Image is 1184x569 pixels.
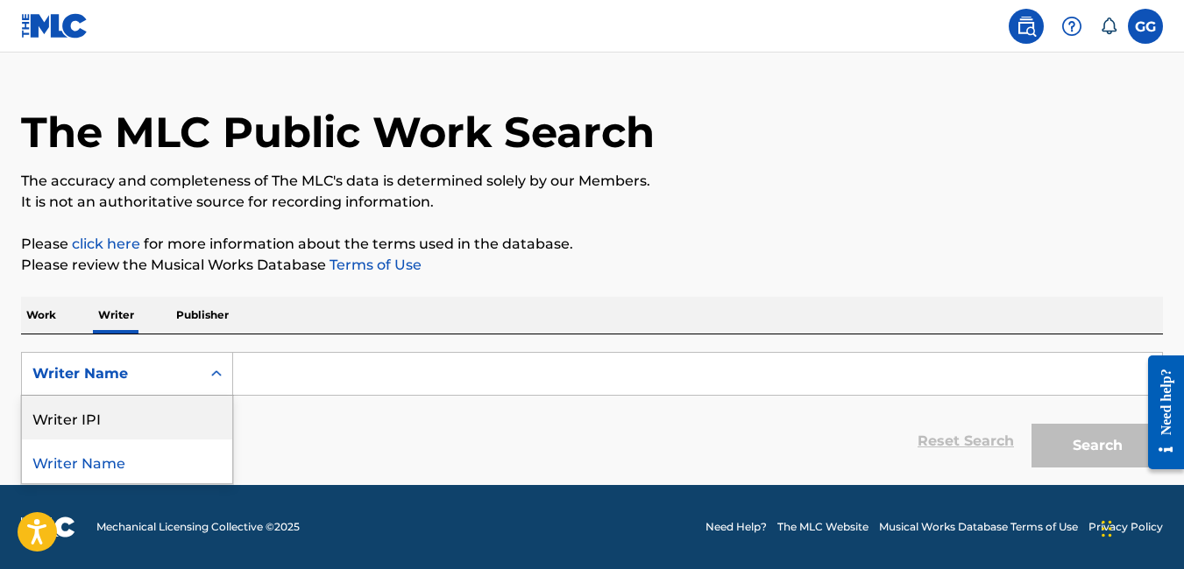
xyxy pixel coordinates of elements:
p: Please for more information about the terms used in the database. [21,234,1163,255]
h1: The MLC Public Work Search [21,106,655,158]
div: Help [1054,9,1089,44]
form: Search Form [21,352,1163,476]
div: User Menu [1128,9,1163,44]
a: click here [72,235,140,252]
p: Writer [93,297,139,334]
span: Mechanical Licensing Collective © 2025 [96,519,300,535]
p: Work [21,297,61,334]
div: Writer IPI [22,396,232,439]
a: Terms of Use [326,256,422,273]
iframe: Chat Widget [791,28,1184,569]
p: Please review the Musical Works Database [21,255,1163,276]
iframe: Resource Center [1135,342,1184,483]
div: Writer Name [22,439,232,483]
p: It is not an authoritative source for recording information. [21,192,1163,213]
div: Writer Name [32,363,190,384]
a: Public Search [1009,9,1044,44]
img: MLC Logo [21,13,89,39]
div: Notifications [1100,18,1117,35]
img: logo [21,516,75,537]
img: search [1016,16,1037,37]
a: Need Help? [705,519,767,535]
p: Publisher [171,297,234,334]
p: The accuracy and completeness of The MLC's data is determined solely by our Members. [21,171,1163,192]
a: The MLC Website [777,519,869,535]
div: Drag [1102,502,1112,555]
img: help [1061,16,1082,37]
